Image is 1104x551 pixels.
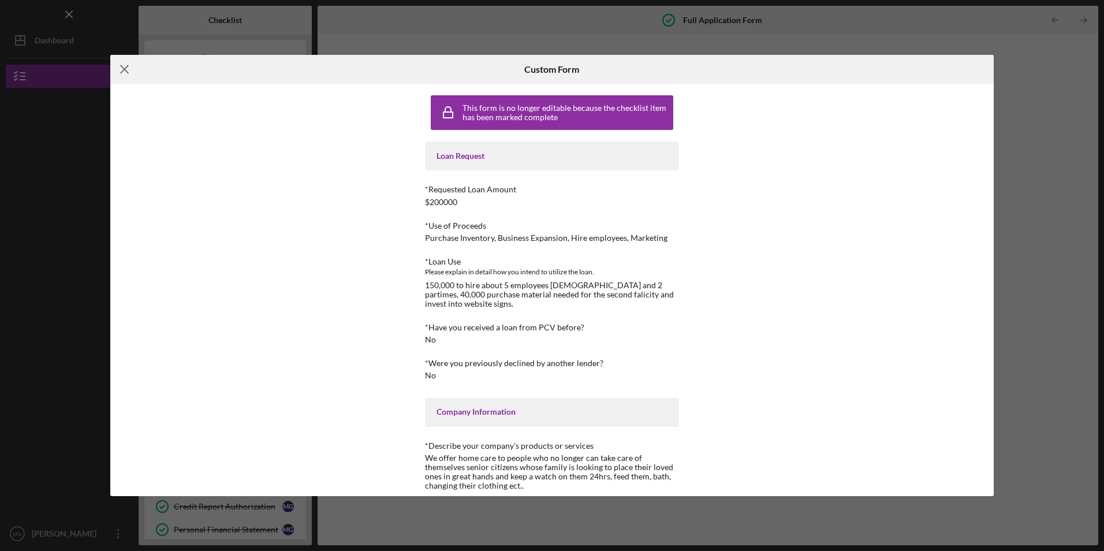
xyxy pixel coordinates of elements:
[524,64,579,75] h6: Custom Form
[425,441,679,451] div: *Describe your company's products or services
[425,323,679,332] div: *Have you received a loan from PCV before?
[425,257,679,266] div: *Loan Use
[425,453,679,490] div: We offer home care to people who no longer can take care of themselves senior citizens whose fami...
[425,335,436,344] div: No
[425,221,679,230] div: *Use of Proceeds
[425,233,667,243] div: Purchase Inventory, Business Expansion, Hire employees, Marketing
[437,407,667,416] div: Company Information
[437,151,667,161] div: Loan Request
[463,103,670,122] div: This form is no longer editable because the checklist item has been marked complete
[425,359,679,368] div: *Were you previously declined by another lender?
[425,281,679,308] div: 150,000 to hire about 5 employees [DEMOGRAPHIC_DATA] and 2 partimes, 40,000 purchase material nee...
[425,198,457,207] div: $200000
[425,185,679,194] div: *Requested Loan Amount
[425,266,679,278] div: Please explain in detail how you intend to utilize the loan.
[425,371,436,380] div: No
